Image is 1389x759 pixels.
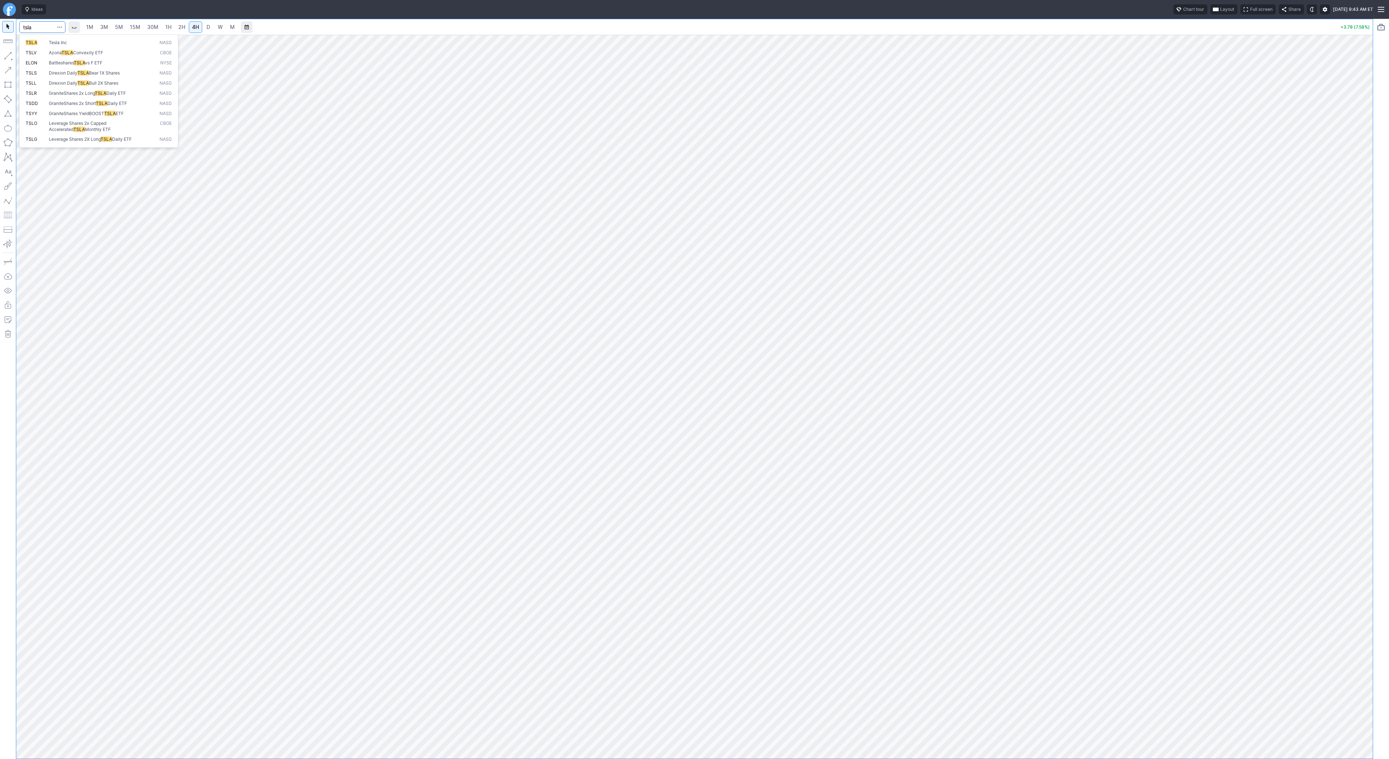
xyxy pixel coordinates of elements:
[1220,6,1234,13] span: Layout
[165,24,171,30] span: 1H
[3,3,16,16] a: Finviz.com
[192,24,199,30] span: 4H
[1240,4,1276,14] button: Full screen
[160,50,172,56] span: CBOE
[19,34,178,148] div: Search
[26,101,38,106] span: TSDD
[100,24,108,30] span: 3M
[127,21,144,33] a: 15M
[26,80,37,86] span: TSLL
[26,70,37,76] span: TSLS
[2,328,14,340] button: Remove all drawings
[160,101,172,107] span: NASD
[2,137,14,148] button: Polygon
[89,70,120,76] span: Bear 1X Shares
[26,40,37,45] span: TSLA
[1250,6,1273,13] span: Full screen
[73,50,103,55] span: Convexity ETF
[61,50,73,55] span: TSLA
[89,80,118,86] span: Bull 2X Shares
[1173,4,1207,14] button: Chart tour
[241,21,252,33] button: Range
[2,50,14,62] button: Line
[2,64,14,76] button: Arrow
[2,35,14,47] button: Measure
[162,21,175,33] a: 1H
[22,4,46,14] button: Ideas
[68,21,80,33] button: Interval
[83,21,97,33] a: 1M
[175,21,188,33] a: 2H
[2,79,14,90] button: Rectangle
[19,21,65,33] input: Search
[203,21,214,33] a: D
[160,111,172,117] span: NASD
[1320,4,1330,14] button: Settings
[2,238,14,250] button: Anchored VWAP
[160,40,172,46] span: NASD
[2,21,14,33] button: Mouse
[49,60,74,66] span: Battleshares
[160,136,172,143] span: NASD
[1341,25,1370,29] p: +3.78 (7.58%)
[226,21,238,33] a: M
[178,24,185,30] span: 2H
[218,24,223,30] span: W
[1279,4,1304,14] button: Share
[49,111,104,116] span: GraniteShares YieldBOOST
[2,285,14,296] button: Hide drawings
[112,21,126,33] a: 5M
[1333,6,1373,13] span: [DATE] 9:43 AM ET
[2,270,14,282] button: Drawings autosave: Off
[101,136,112,142] span: TSLA
[2,314,14,325] button: Add note
[26,111,37,116] span: TSYY
[97,21,111,33] a: 3M
[49,90,95,96] span: GraniteShares 2x Long
[2,195,14,206] button: Elliott waves
[2,108,14,119] button: Triangle
[55,21,65,33] button: Search
[49,70,77,76] span: Direxion Daily
[86,24,93,30] span: 1M
[49,50,61,55] span: Azoria
[49,40,67,45] span: Tesla Inc
[2,299,14,311] button: Lock drawings
[130,24,140,30] span: 15M
[160,70,172,76] span: NASD
[214,21,226,33] a: W
[2,180,14,192] button: Brush
[26,121,37,126] span: TSLO
[49,101,96,106] span: GraniteShares 2x Short
[2,224,14,235] button: Position
[1375,21,1387,33] button: Portfolio watchlist
[112,136,132,142] span: Daily ETF
[116,111,124,116] span: ETF
[2,122,14,134] button: Ellipse
[31,6,43,13] span: Ideas
[106,90,126,96] span: Daily ETF
[230,24,235,30] span: M
[77,80,89,86] span: TSLA
[144,21,162,33] a: 30M
[26,90,37,96] span: TSLR
[26,60,37,66] span: ELON
[160,60,172,66] span: NYSE
[96,101,107,106] span: TSLA
[49,121,106,132] span: Leverage Shares 2x Capped Accelerated
[77,70,89,76] span: TSLA
[85,127,111,132] span: Monthly ETF
[2,166,14,177] button: Text
[2,93,14,105] button: Rotated rectangle
[85,60,102,66] span: vs F ETF
[2,209,14,221] button: Fibonacci retracements
[160,90,172,97] span: NASD
[2,256,14,267] button: Drawing mode: Single
[160,80,172,87] span: NASD
[189,21,202,33] a: 4H
[2,151,14,163] button: XABCD
[207,24,210,30] span: D
[73,127,85,132] span: TSLA
[74,60,85,66] span: TSLA
[1307,4,1317,14] button: Toggle dark mode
